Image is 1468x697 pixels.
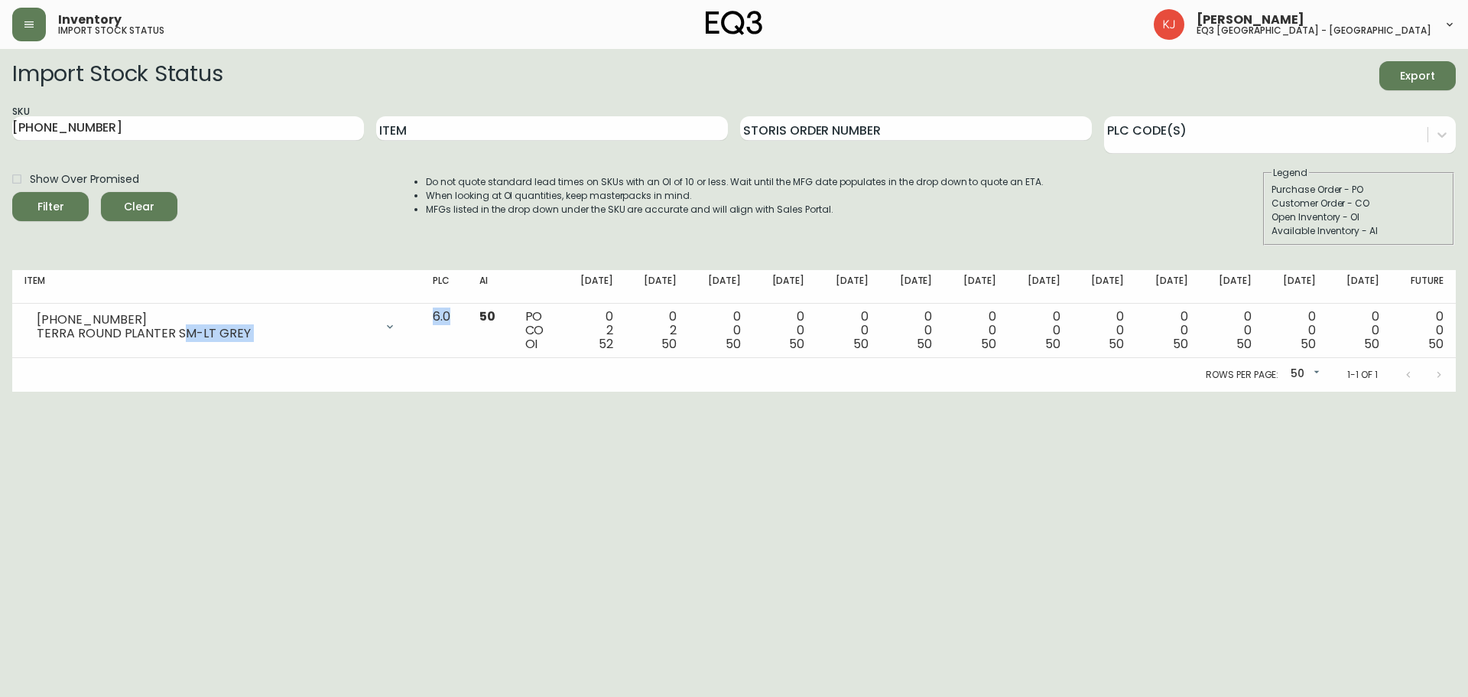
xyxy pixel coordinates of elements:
[12,270,421,304] th: Item
[1173,335,1188,353] span: 50
[1392,270,1456,304] th: Future
[1272,183,1446,197] div: Purchase Order - PO
[853,335,869,353] span: 50
[1347,368,1378,382] p: 1-1 of 1
[1084,310,1124,351] div: 0 0
[1428,335,1444,353] span: 50
[1272,224,1446,238] div: Available Inventory - AI
[479,308,495,325] span: 50
[426,189,1044,203] li: When looking at OI quantities, keep masterpacks in mind.
[917,335,932,353] span: 50
[525,310,550,351] div: PO CO
[1109,335,1124,353] span: 50
[1379,61,1456,90] button: Export
[12,61,222,90] h2: Import Stock Status
[981,335,996,353] span: 50
[881,270,945,304] th: [DATE]
[101,192,177,221] button: Clear
[1404,310,1444,351] div: 0 0
[1328,270,1392,304] th: [DATE]
[1072,270,1136,304] th: [DATE]
[944,270,1008,304] th: [DATE]
[37,327,375,340] div: TERRA ROUND PLANTER SM-LT GREY
[30,171,139,187] span: Show Over Promised
[1213,310,1252,351] div: 0 0
[426,175,1044,189] li: Do not quote standard lead times on SKUs with an OI of 10 or less. Wait until the MFG date popula...
[1272,197,1446,210] div: Customer Order - CO
[1272,210,1446,224] div: Open Inventory - OI
[1136,270,1200,304] th: [DATE]
[24,310,408,344] div: [PHONE_NUMBER]TERRA ROUND PLANTER SM-LT GREY
[1264,270,1328,304] th: [DATE]
[1154,9,1184,40] img: 24a625d34e264d2520941288c4a55f8e
[1392,67,1444,86] span: Export
[701,310,741,351] div: 0 0
[638,310,677,351] div: 0 2
[829,310,869,351] div: 0 0
[726,335,741,353] span: 50
[706,11,762,35] img: logo
[956,310,996,351] div: 0 0
[1236,335,1252,353] span: 50
[1021,310,1060,351] div: 0 0
[1340,310,1380,351] div: 0 0
[421,304,467,358] td: 6.0
[421,270,467,304] th: PLC
[817,270,881,304] th: [DATE]
[1206,368,1278,382] p: Rows per page:
[789,335,804,353] span: 50
[1200,270,1265,304] th: [DATE]
[893,310,933,351] div: 0 0
[561,270,625,304] th: [DATE]
[467,270,512,304] th: AI
[765,310,805,351] div: 0 0
[1008,270,1073,304] th: [DATE]
[689,270,753,304] th: [DATE]
[1197,14,1304,26] span: [PERSON_NAME]
[58,26,164,35] h5: import stock status
[113,197,165,217] span: Clear
[1045,335,1060,353] span: 50
[1284,362,1323,387] div: 50
[661,335,677,353] span: 50
[1301,335,1316,353] span: 50
[1272,166,1309,180] legend: Legend
[426,203,1044,217] li: MFGs listed in the drop down under the SKU are accurate and will align with Sales Portal.
[1197,26,1431,35] h5: eq3 [GEOGRAPHIC_DATA] - [GEOGRAPHIC_DATA]
[1276,310,1316,351] div: 0 0
[12,192,89,221] button: Filter
[753,270,817,304] th: [DATE]
[525,335,538,353] span: OI
[58,14,122,26] span: Inventory
[1364,335,1379,353] span: 50
[573,310,613,351] div: 0 2
[37,313,375,327] div: [PHONE_NUMBER]
[625,270,690,304] th: [DATE]
[599,335,613,353] span: 52
[1148,310,1188,351] div: 0 0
